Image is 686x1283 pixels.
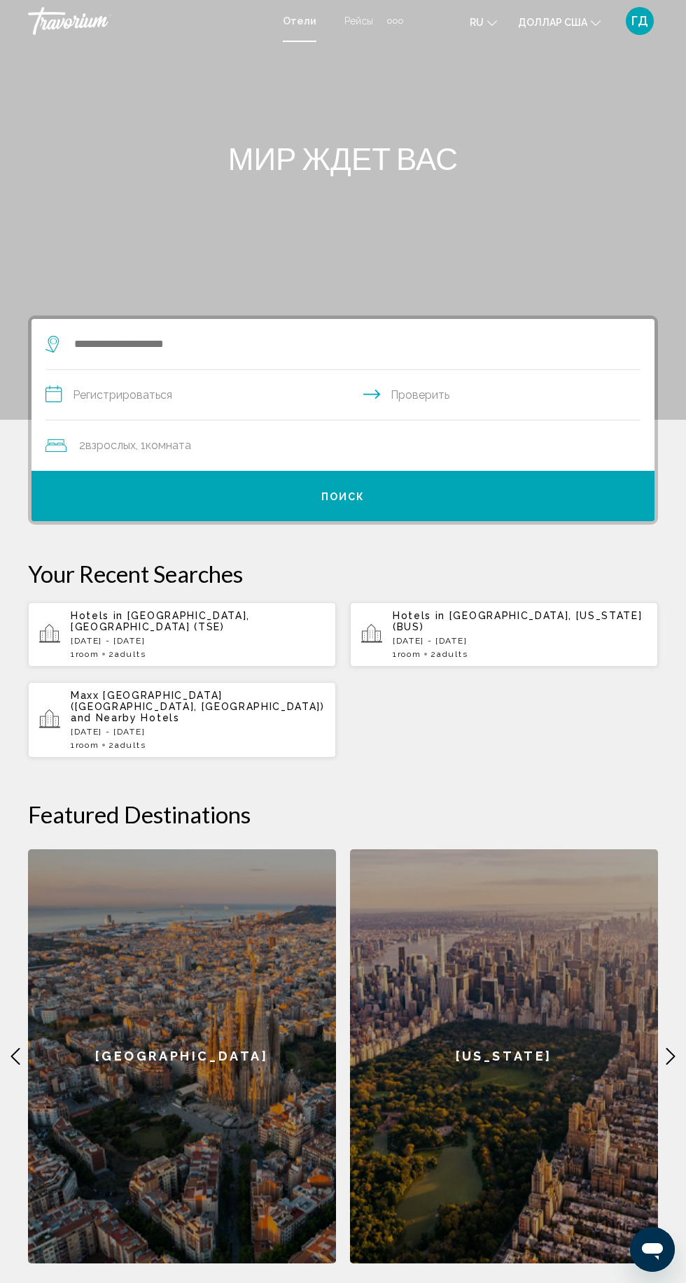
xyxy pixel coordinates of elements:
p: [DATE] - [DATE] [393,636,647,646]
font: ru [470,17,484,28]
button: Изменить валюту [518,12,601,32]
font: ГД [631,13,648,28]
button: Hotels in [GEOGRAPHIC_DATA], [GEOGRAPHIC_DATA] (TSE)[DATE] - [DATE]1Room2Adults [28,602,336,667]
span: 2 [108,740,146,750]
a: Травориум [28,7,269,35]
span: Room [76,740,99,750]
a: Рейсы [344,15,373,27]
font: взрослых [85,439,136,452]
a: [US_STATE] [350,849,658,1263]
span: and Nearby Hotels [71,712,180,723]
button: Дополнительные элементы навигации [387,10,403,32]
div: Виджет поиска [31,319,654,521]
font: комната [146,439,191,452]
iframe: Кнопка запуска окна обмена сообщениями [630,1227,675,1272]
p: [DATE] - [DATE] [71,636,325,646]
span: Adults [437,649,468,659]
button: Меню пользователя [622,6,658,36]
span: Hotels in [393,610,445,621]
h2: Featured Destinations [28,800,658,828]
p: [DATE] - [DATE] [71,727,325,737]
button: Hotels in [GEOGRAPHIC_DATA], [US_STATE] (BUS)[DATE] - [DATE]1Room2Adults [350,602,658,667]
span: 1 [393,649,421,659]
span: Room [398,649,421,659]
font: Поиск [321,491,365,502]
span: Room [76,649,99,659]
span: 1 [71,649,99,659]
span: 1 [71,740,99,750]
font: доллар США [518,17,587,28]
span: Hotels in [71,610,123,621]
p: Your Recent Searches [28,560,658,588]
font: МИР ЖДЕТ ВАС [228,140,458,176]
button: Поиск [31,471,654,521]
button: Даты заезда и выезда [45,370,640,420]
span: Adults [115,740,146,750]
button: Путешественники: 2 взрослых, 0 детей [31,420,654,471]
span: 2 [108,649,146,659]
span: [GEOGRAPHIC_DATA], [GEOGRAPHIC_DATA] (TSE) [71,610,250,632]
span: Adults [115,649,146,659]
a: Отели [283,15,316,27]
span: [GEOGRAPHIC_DATA], [US_STATE] (BUS) [393,610,643,632]
button: Maxx [GEOGRAPHIC_DATA] ([GEOGRAPHIC_DATA], [GEOGRAPHIC_DATA]) and Nearby Hotels[DATE] - [DATE]1Ro... [28,681,336,758]
a: [GEOGRAPHIC_DATA] [28,849,336,1263]
span: Maxx [GEOGRAPHIC_DATA] ([GEOGRAPHIC_DATA], [GEOGRAPHIC_DATA]) [71,690,325,712]
button: Изменить язык [470,12,497,32]
font: 2 [79,439,85,452]
span: 2 [430,649,468,659]
font: , 1 [136,439,146,452]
